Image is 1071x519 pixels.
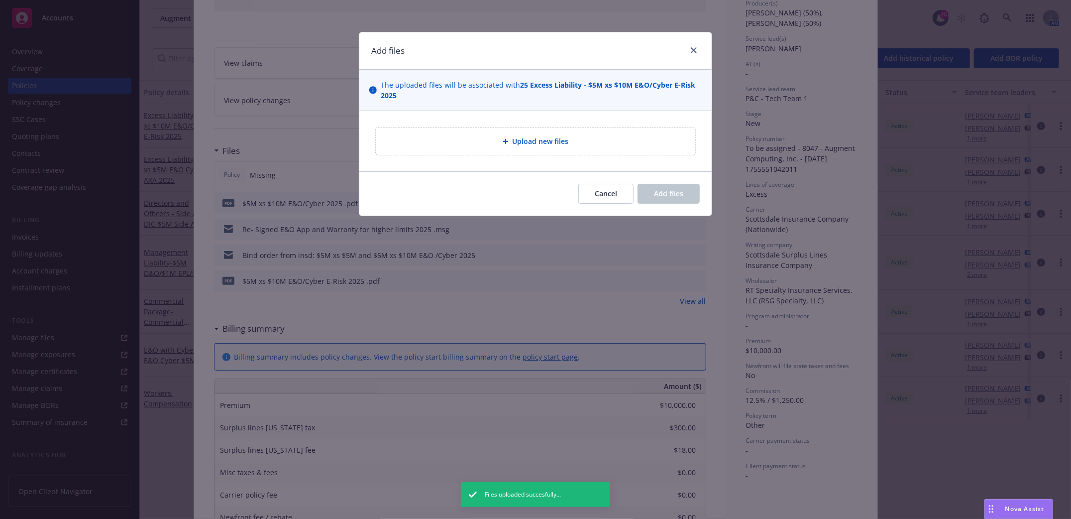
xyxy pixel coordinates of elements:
span: Cancel [595,189,617,198]
span: Add files [654,189,683,198]
button: Nova Assist [984,499,1053,519]
button: Add files [638,184,700,204]
span: Files uploaded succesfully... [485,490,561,499]
button: Cancel [578,184,634,204]
span: Nova Assist [1005,505,1045,513]
div: Drag to move [985,500,997,519]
